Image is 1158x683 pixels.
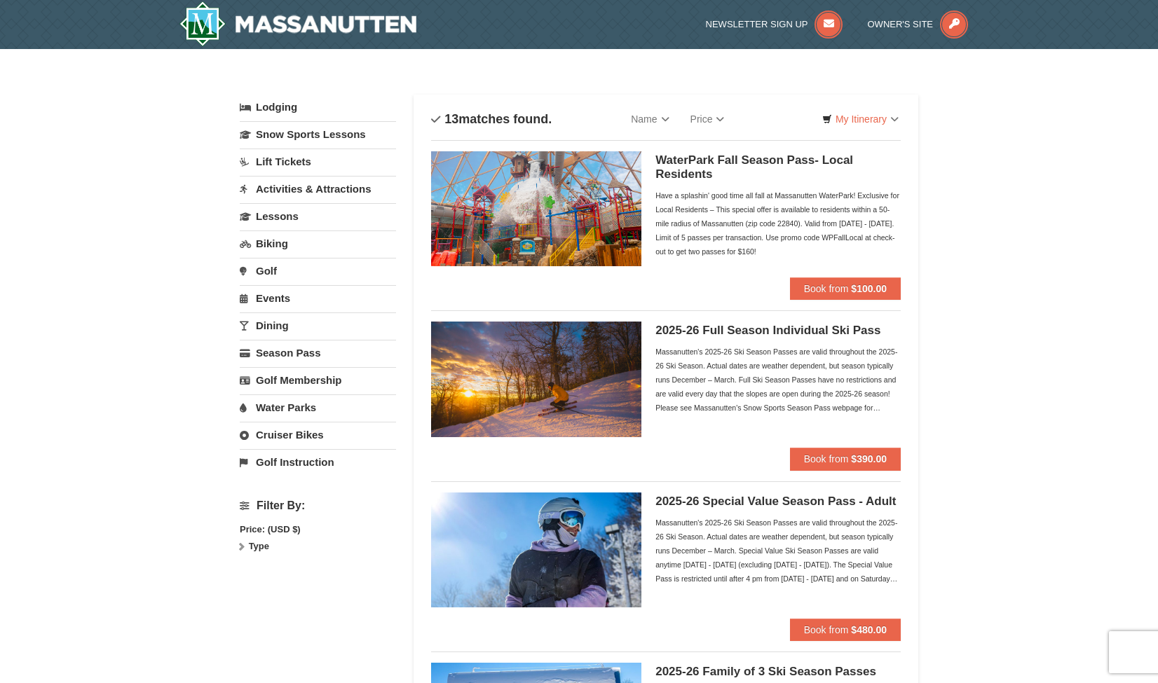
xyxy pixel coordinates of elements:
strong: $390.00 [851,453,887,464]
a: Owner's Site [868,19,969,29]
strong: Price: (USD $) [240,524,301,534]
img: 6619937-208-2295c65e.jpg [431,322,641,436]
span: Owner's Site [868,19,934,29]
a: Golf [240,258,396,284]
h4: Filter By: [240,499,396,512]
a: Golf Instruction [240,449,396,475]
a: Dining [240,312,396,338]
a: Name [620,105,679,133]
h5: WaterPark Fall Season Pass- Local Residents [655,153,901,181]
strong: Type [249,541,269,551]
h5: 2025-26 Family of 3 Ski Season Passes [655,665,901,679]
button: Book from $390.00 [790,448,901,470]
span: Book from [804,453,849,464]
img: Massanutten Resort Logo [179,1,416,46]
a: Events [240,285,396,311]
img: 6619937-212-8c750e5f.jpg [431,151,641,266]
a: Newsletter Sign Up [706,19,843,29]
a: Lodging [240,95,396,120]
span: Newsletter Sign Up [706,19,808,29]
a: Massanutten Resort [179,1,416,46]
span: Book from [804,624,849,635]
a: Cruiser Bikes [240,422,396,448]
div: Massanutten's 2025-26 Ski Season Passes are valid throughout the 2025-26 Ski Season. Actual dates... [655,345,901,415]
button: Book from $480.00 [790,619,901,641]
div: Have a splashin' good time all fall at Massanutten WaterPark! Exclusive for Local Residents – Thi... [655,188,901,258]
h5: 2025-26 Full Season Individual Ski Pass [655,324,901,338]
a: Activities & Attractions [240,176,396,202]
a: Price [680,105,735,133]
img: 6619937-198-dda1df27.jpg [431,492,641,607]
h5: 2025-26 Special Value Season Pass - Adult [655,495,901,509]
button: Book from $100.00 [790,277,901,300]
a: Biking [240,230,396,256]
a: Lift Tickets [240,149,396,174]
a: Season Pass [240,340,396,366]
a: Water Parks [240,394,396,420]
div: Massanutten's 2025-26 Ski Season Passes are valid throughout the 2025-26 Ski Season. Actual dates... [655,516,901,586]
a: Golf Membership [240,367,396,393]
a: Lessons [240,203,396,229]
a: My Itinerary [813,109,908,130]
span: Book from [804,283,849,294]
a: Snow Sports Lessons [240,121,396,147]
strong: $100.00 [851,283,887,294]
strong: $480.00 [851,624,887,635]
